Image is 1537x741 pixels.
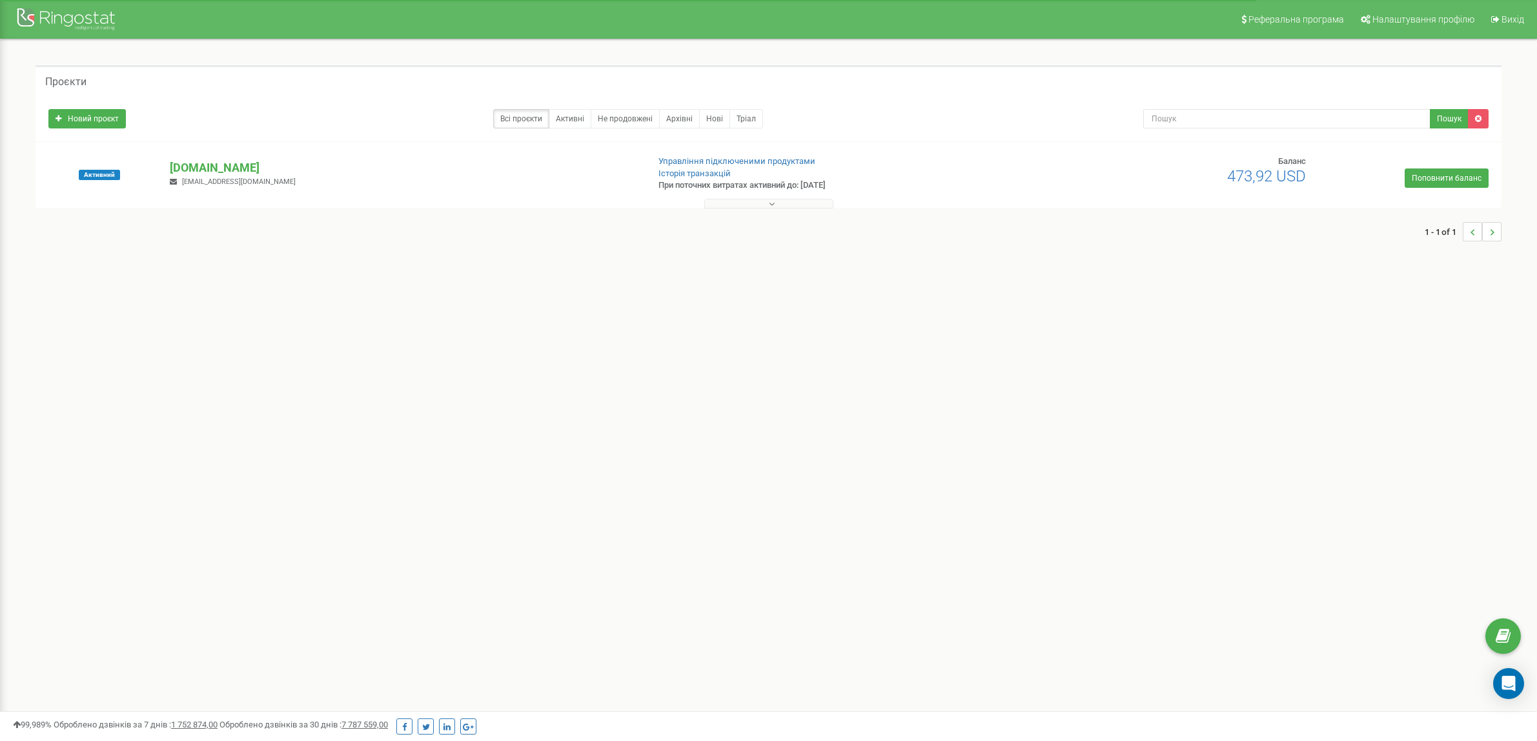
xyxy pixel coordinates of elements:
[48,109,126,128] a: Новий проєкт
[54,720,218,729] span: Оброблено дзвінків за 7 днів :
[1248,14,1344,25] span: Реферальна програма
[729,109,763,128] a: Тріал
[1278,156,1306,166] span: Баланс
[79,170,120,180] span: Активний
[1405,168,1489,188] a: Поповнити баланс
[699,109,730,128] a: Нові
[493,109,549,128] a: Всі проєкти
[1143,109,1430,128] input: Пошук
[13,720,52,729] span: 99,989%
[1501,14,1524,25] span: Вихід
[549,109,591,128] a: Активні
[341,720,388,729] u: 7 787 559,00
[45,76,87,88] h5: Проєкти
[658,168,731,178] a: Історія транзакцій
[182,178,296,186] span: [EMAIL_ADDRESS][DOMAIN_NAME]
[659,109,700,128] a: Архівні
[219,720,388,729] span: Оброблено дзвінків за 30 днів :
[1493,668,1524,699] div: Open Intercom Messenger
[658,156,815,166] a: Управління підключеними продуктами
[170,159,637,176] p: [DOMAIN_NAME]
[1372,14,1474,25] span: Налаштування профілю
[171,720,218,729] u: 1 752 874,00
[658,179,1004,192] p: При поточних витратах активний до: [DATE]
[1227,167,1306,185] span: 473,92 USD
[591,109,660,128] a: Не продовжені
[1425,222,1463,241] span: 1 - 1 of 1
[1425,209,1501,254] nav: ...
[1430,109,1469,128] button: Пошук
